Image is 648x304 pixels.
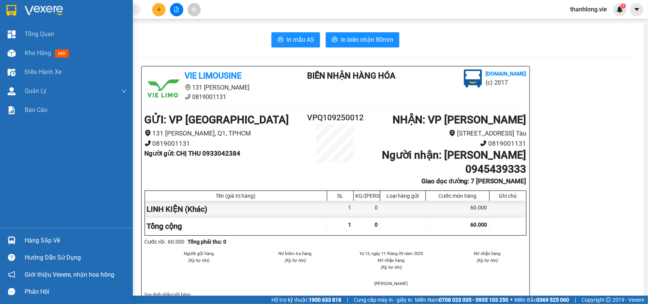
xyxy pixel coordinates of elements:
span: environment [449,130,456,136]
img: dashboard-icon [8,30,16,38]
span: Cung cấp máy in - giấy in: [354,296,413,304]
span: printer [332,36,338,44]
li: [PERSON_NAME] [352,280,430,287]
img: warehouse-icon [8,49,16,57]
i: (Ký, họ tên) [188,258,209,263]
span: file-add [174,7,179,12]
span: plus [156,7,162,12]
span: message [8,288,15,295]
li: NV kiểm tra hàng [256,250,334,257]
button: caret-down [630,3,643,16]
span: printer [277,36,284,44]
div: Hàng sắp về [25,235,127,246]
span: Báo cáo [25,105,47,115]
b: Giao dọc đường: 7 [PERSON_NAME] [421,177,526,185]
span: Điều hành xe [25,67,61,77]
i: (Ký, họ tên) [380,265,402,270]
span: Quản Lý [25,86,47,96]
span: Miền Nam [415,296,508,304]
button: file-add [170,3,183,16]
div: Cước món hàng [428,193,487,199]
b: Tổng phải thu: 0 [188,239,227,245]
b: Vie Limousine [185,71,242,80]
div: Quy định nhận/gửi hàng : [145,291,527,298]
span: Tổng cộng [147,222,182,231]
div: 1 [327,201,354,218]
li: [STREET_ADDRESS] Tàu [367,128,526,139]
div: Loại hàng gửi [382,193,424,199]
h2: VPQ109250012 [304,112,367,124]
span: phone [185,94,191,100]
img: warehouse-icon [8,236,16,244]
div: Phản hồi [25,286,127,298]
li: Người gửi hàng [160,250,238,257]
span: phone [480,140,487,146]
span: 1 [348,222,352,228]
span: environment [145,130,151,136]
span: Kho hàng [25,49,51,57]
button: printerIn mẫu A5 [271,32,320,47]
sup: 1 [621,3,626,9]
span: aim [191,7,197,12]
img: logo-vxr [6,5,16,16]
strong: 0708 023 035 - 0935 103 250 [439,297,508,303]
span: 1 [622,3,624,9]
li: NV nhận hàng [448,250,527,257]
b: [DOMAIN_NAME] [486,71,527,77]
div: LINH KIỆN (Khác) [145,201,327,218]
span: Hỗ trợ kỹ thuật: [271,296,341,304]
span: ⚪️ [510,298,512,301]
i: (Ký, họ tên) [284,258,306,263]
span: notification [8,271,15,278]
span: environment [185,84,191,90]
span: Giới thiệu Vexere, nhận hoa hồng [25,270,114,279]
img: logo.jpg [4,4,30,30]
span: mới [55,49,69,58]
div: Ghi chú [492,193,524,199]
span: phone [145,140,151,146]
button: printerIn biên nhận 80mm [326,32,399,47]
span: 60.000 [471,222,487,228]
li: NV nhận hàng [352,257,430,264]
div: Tên (giá trị hàng) [147,193,325,199]
img: solution-icon [8,106,16,114]
span: environment [52,50,58,56]
img: warehouse-icon [8,68,16,76]
span: Tổng Quan [25,29,54,39]
span: In mẫu A5 [287,35,314,44]
span: 0 [375,222,378,228]
img: icon-new-feature [616,6,623,13]
span: In biên nhận 80mm [341,35,393,44]
div: Hướng dẫn sử dụng [25,252,127,263]
li: 0819001131 [145,92,286,102]
li: VP VP [GEOGRAPHIC_DATA] [4,32,52,57]
li: (c) 2017 [486,78,527,87]
span: copyright [606,297,611,302]
li: VP VP [PERSON_NAME] [52,32,101,49]
img: logo.jpg [464,69,482,88]
div: 60.000 [426,201,490,218]
button: plus [152,3,166,16]
b: Người nhận : [PERSON_NAME] 0945439333 [382,149,526,175]
li: 131 [PERSON_NAME], Q1, TPHCM [145,128,304,139]
img: logo.jpg [145,69,183,107]
li: 16:13, ngày 11 tháng 09 năm 2025 [352,250,430,257]
b: NHẬN : VP [PERSON_NAME] [393,113,526,126]
i: (Ký, họ tên) [477,258,498,263]
span: down [121,88,127,94]
div: KG/[PERSON_NAME] [356,193,378,199]
div: SL [329,193,352,199]
span: | [347,296,348,304]
b: GỬI : VP [GEOGRAPHIC_DATA] [145,113,289,126]
span: caret-down [634,6,640,13]
li: 0819001131 [145,139,304,149]
strong: 0369 525 060 [536,297,569,303]
strong: 1900 633 818 [309,297,341,303]
b: Người gửi : CHỊ THU 0933042384 [145,150,241,157]
span: question-circle [8,254,15,261]
button: aim [188,3,201,16]
span: | [575,296,576,304]
div: Cước rồi : 60.000 [145,238,185,246]
span: thanhlong.vie [564,5,613,14]
b: Biên nhận hàng hóa [307,71,396,80]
